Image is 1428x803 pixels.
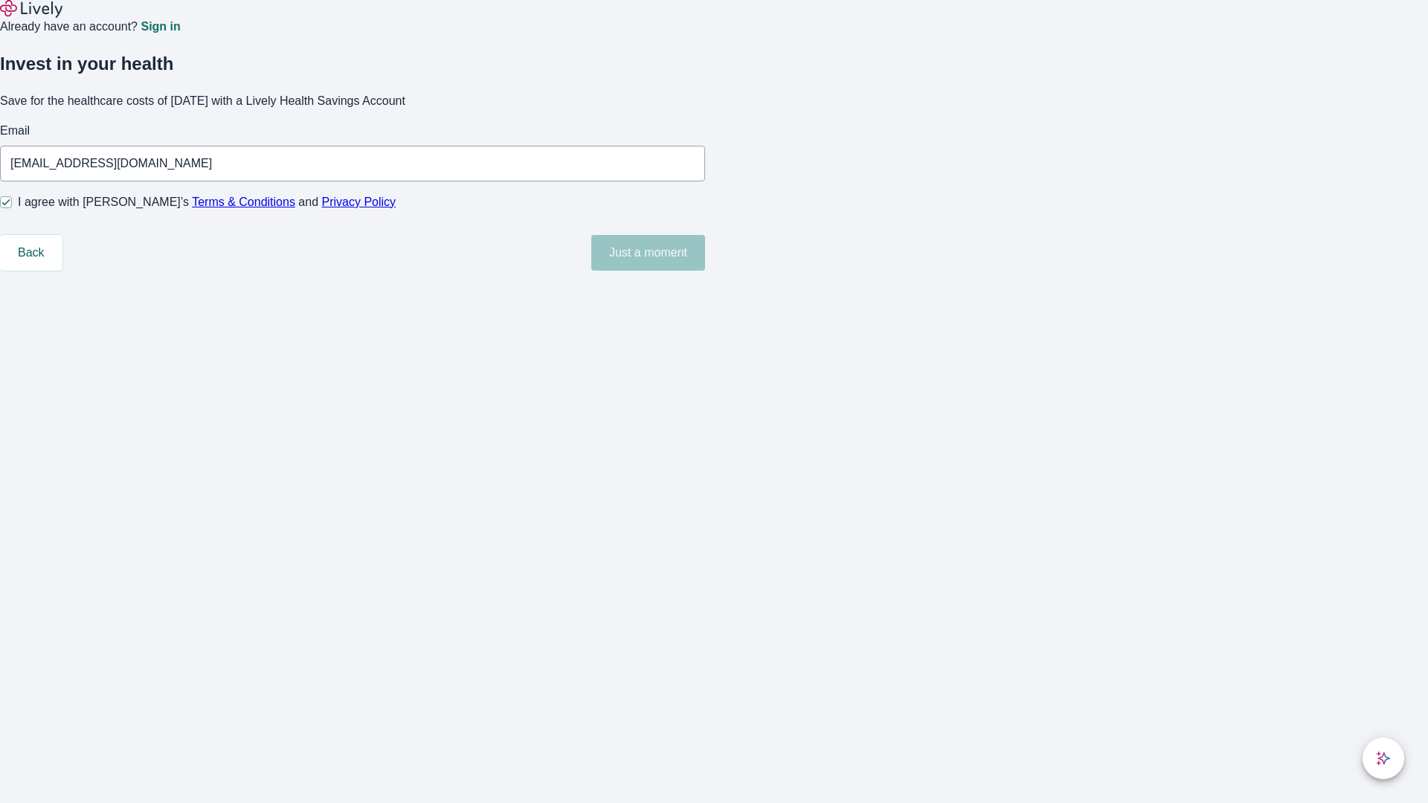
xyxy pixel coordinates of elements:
a: Privacy Policy [322,196,396,208]
a: Sign in [141,21,180,33]
span: I agree with [PERSON_NAME]’s and [18,193,396,211]
button: chat [1363,738,1404,779]
a: Terms & Conditions [192,196,295,208]
svg: Lively AI Assistant [1376,751,1391,766]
